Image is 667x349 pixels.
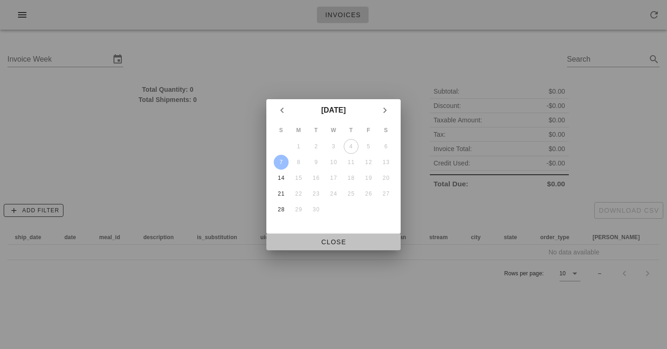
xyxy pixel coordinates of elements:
[273,122,289,138] th: S
[274,155,289,170] button: 7
[378,122,394,138] th: S
[317,101,349,120] button: [DATE]
[377,102,393,119] button: Next month
[266,234,401,250] button: Close
[274,159,289,165] div: 7
[290,122,307,138] th: M
[274,186,289,201] button: 21
[308,122,324,138] th: T
[274,175,289,181] div: 14
[274,206,289,213] div: 28
[274,102,290,119] button: Previous month
[274,202,289,217] button: 28
[325,122,342,138] th: W
[343,122,359,138] th: T
[274,238,393,246] span: Close
[274,171,289,185] button: 14
[360,122,377,138] th: F
[274,190,289,197] div: 21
